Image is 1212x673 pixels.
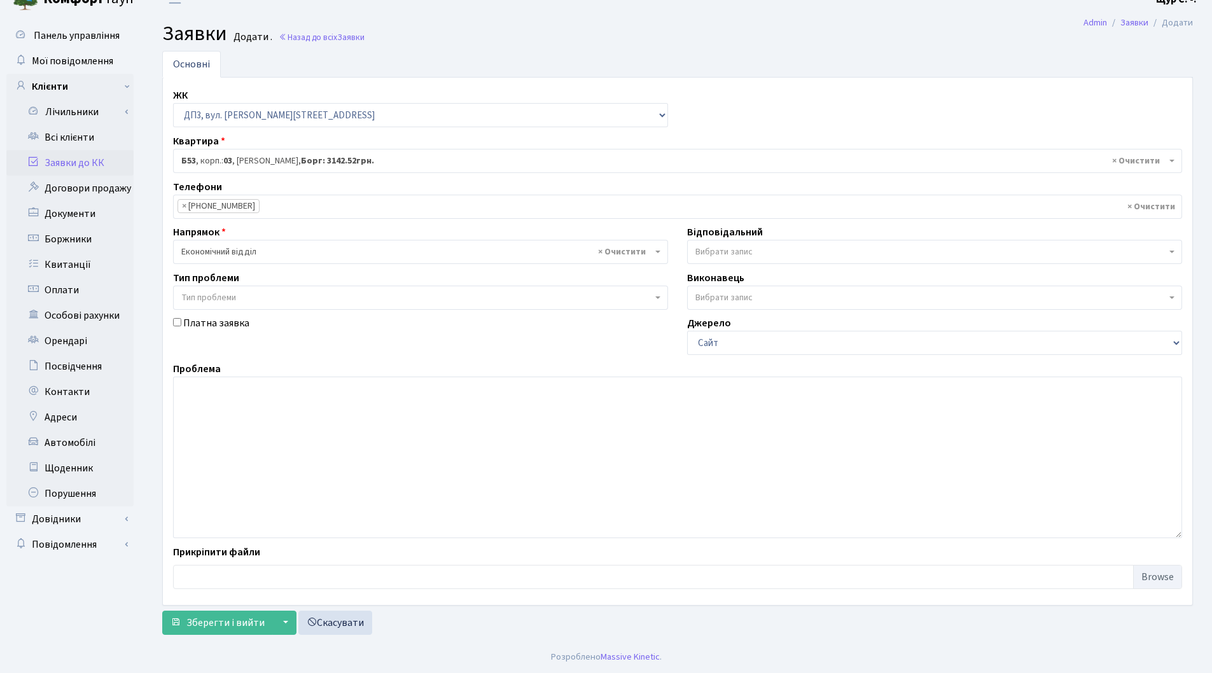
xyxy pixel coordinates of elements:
[6,176,134,201] a: Договори продажу
[6,303,134,328] a: Особові рахунки
[6,328,134,354] a: Орендарі
[6,532,134,557] a: Повідомлення
[687,225,763,240] label: Відповідальний
[695,291,753,304] span: Вибрати запис
[695,246,753,258] span: Вибрати запис
[173,149,1182,173] span: <b>Б53</b>, корп.: <b>03</b>, Дацюк Богдан Васильович, <b>Борг: 3142.52грн.</b>
[6,226,134,252] a: Боржники
[223,155,232,167] b: 03
[162,19,227,48] span: Заявки
[173,88,188,103] label: ЖК
[6,481,134,506] a: Порушення
[1120,16,1148,29] a: Заявки
[181,246,652,258] span: Економічний відділ
[173,134,225,149] label: Квартира
[1127,200,1175,213] span: Видалити всі елементи
[6,405,134,430] a: Адреси
[34,29,120,43] span: Панель управління
[15,99,134,125] a: Лічильники
[181,291,236,304] span: Тип проблеми
[601,650,660,663] a: Massive Kinetic
[173,179,222,195] label: Телефони
[1064,10,1212,36] nav: breadcrumb
[181,155,1166,167] span: <b>Б53</b>, корп.: <b>03</b>, Дацюк Богдан Васильович, <b>Борг: 3142.52грн.</b>
[687,316,731,331] label: Джерело
[279,31,365,43] a: Назад до всіхЗаявки
[6,252,134,277] a: Квитанції
[1148,16,1193,30] li: Додати
[551,650,662,664] div: Розроблено .
[6,150,134,176] a: Заявки до КК
[178,199,260,213] li: 068-460-71-13
[6,125,134,150] a: Всі клієнти
[6,277,134,303] a: Оплати
[301,155,374,167] b: Борг: 3142.52грн.
[1112,155,1160,167] span: Видалити всі елементи
[173,361,221,377] label: Проблема
[162,51,221,78] a: Основні
[183,316,249,331] label: Платна заявка
[6,354,134,379] a: Посвідчення
[6,74,134,99] a: Клієнти
[687,270,744,286] label: Виконавець
[182,200,186,212] span: ×
[6,430,134,455] a: Автомобілі
[173,240,668,264] span: Економічний відділ
[181,155,196,167] b: Б53
[6,506,134,532] a: Довідники
[6,23,134,48] a: Панель управління
[598,246,646,258] span: Видалити всі елементи
[6,201,134,226] a: Документи
[337,31,365,43] span: Заявки
[173,270,239,286] label: Тип проблеми
[186,616,265,630] span: Зберегти і вийти
[6,48,134,74] a: Мої повідомлення
[173,545,260,560] label: Прикріпити файли
[298,611,372,635] a: Скасувати
[173,225,226,240] label: Напрямок
[6,455,134,481] a: Щоденник
[6,379,134,405] a: Контакти
[231,31,272,43] small: Додати .
[162,611,273,635] button: Зберегти і вийти
[32,54,113,68] span: Мої повідомлення
[1083,16,1107,29] a: Admin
